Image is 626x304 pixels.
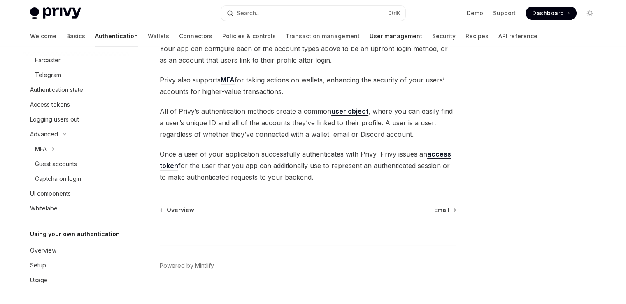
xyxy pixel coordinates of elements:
span: Ctrl K [388,10,400,16]
div: MFA [35,144,47,154]
div: Setup [30,260,46,270]
span: Email [434,206,449,214]
span: Privy also supports for taking actions on wallets, enhancing the security of your users’ accounts... [160,74,456,97]
a: Access tokens [23,97,129,112]
a: Policies & controls [222,26,276,46]
a: Farcaster [23,53,129,68]
button: Search...CtrlK [221,6,405,21]
span: Your app can configure each of the account types above to be an upfront login method, or as an ac... [160,43,456,66]
a: Usage [23,273,129,288]
div: UI components [30,189,71,199]
a: Authentication state [23,82,129,97]
div: Captcha on login [35,174,81,184]
div: Farcaster [35,55,61,65]
a: Basics [66,26,85,46]
a: Connectors [179,26,212,46]
span: Dashboard [532,9,564,17]
a: Dashboard [526,7,577,20]
a: Authentication [95,26,138,46]
a: Telegram [23,68,129,82]
a: Whitelabel [23,201,129,216]
div: Overview [30,246,56,255]
button: Advanced [23,127,129,142]
a: Overview [161,206,194,214]
div: Authentication state [30,85,83,95]
span: Overview [167,206,194,214]
a: User management [370,26,422,46]
div: Guest accounts [35,159,77,169]
a: Email [434,206,456,214]
div: Usage [30,275,48,285]
a: Guest accounts [23,157,129,171]
div: Telegram [35,70,61,80]
button: MFA [23,142,129,157]
a: UI components [23,186,129,201]
a: MFA [221,76,235,84]
span: All of Privy’s authentication methods create a common , where you can easily find a user’s unique... [160,105,456,140]
div: Search... [237,8,260,18]
a: user object [331,107,368,116]
a: Logging users out [23,112,129,127]
a: Transaction management [286,26,360,46]
h5: Using your own authentication [30,229,120,239]
a: Support [493,9,516,17]
a: Powered by Mintlify [160,262,214,270]
div: Advanced [30,129,58,139]
a: Wallets [148,26,169,46]
div: Whitelabel [30,203,59,213]
img: light logo [30,7,81,19]
a: Setup [23,258,129,273]
a: Security [432,26,456,46]
a: API reference [498,26,538,46]
a: Demo [467,9,483,17]
a: Recipes [465,26,489,46]
a: Captcha on login [23,171,129,186]
span: Once a user of your application successfully authenticates with Privy, Privy issues an for the us... [160,148,456,183]
div: Logging users out [30,115,79,124]
a: Welcome [30,26,56,46]
button: Toggle dark mode [583,7,596,20]
a: Overview [23,243,129,258]
div: Access tokens [30,100,70,110]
